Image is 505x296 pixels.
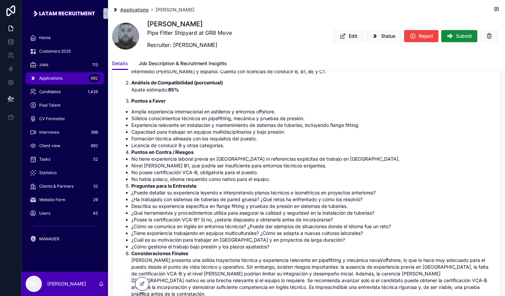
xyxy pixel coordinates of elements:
li: Describa su experiencia específica en flange fitting y pruebas de presión en sistemas de tuberías. [131,203,493,210]
span: Website Form [39,197,65,203]
span: CV Formatter [39,116,65,122]
li: Experiencia relevante en instalación y mantenimiento de sistemas de tuberías, incluyendo flange f... [131,122,493,129]
span: Details [112,60,128,67]
a: Clients & Partners32 [26,180,104,192]
li: Nivel [PERSON_NAME] B1, que podría ser insuficiente para entornos técnicos exigentes. [131,162,493,169]
div: 113 [90,61,100,69]
strong: 85% [168,87,179,92]
li: Amplia experiencia internacional en astilleros y entornos offshore. [131,108,493,115]
div: 1,426 [86,88,100,96]
span: Candidates [39,89,61,95]
li: ¿Puede detallar su experiencia leyendo e interpretando planos técnicos e isométricos en proyectos... [131,189,493,196]
li: No posee certificación VCA-B, obligatoria para el puesto. [131,169,493,176]
button: Edit [334,30,363,42]
span: Customers 2025 [39,49,71,54]
span: Home [39,35,51,41]
li: ¿Qué herramientas y procedimientos utiliza para asegurar la calidad y seguridad en la instalación... [131,210,493,216]
a: Home [26,32,104,44]
li: ¿Cómo se comunica en inglés en entornos técnicos? ¿Puede dar ejemplos de situaciones donde el idi... [131,223,493,230]
span: Applications [120,6,149,13]
li: Capacidad para trabajar en equipos multidisciplinarios y bajo presión. [131,129,493,135]
div: 692 [89,74,100,82]
a: Website Form29 [26,194,104,206]
a: MANAGER [26,233,104,245]
a: Pool Talent [26,99,104,111]
li: ¿Cuál es su motivación para trabajar en [GEOGRAPHIC_DATA] y en proyectos de larga duración? [131,237,493,243]
span: Status [381,33,396,39]
div: 45 [91,209,100,217]
div: 32 [91,182,100,190]
p: [PERSON_NAME] [47,280,86,287]
span: MF [30,280,38,288]
a: Applications [112,6,149,13]
li: ¿Ha trabajado con sistemas de tuberías de pared gruesa? ¿Qué retos ha enfrentado y cómo los resol... [131,196,493,203]
a: Details [112,57,128,70]
li: Licencia de conducir B y otras categorías. [131,142,493,149]
button: Status [366,30,401,42]
div: 398 [89,128,100,136]
li: ¿Cómo gestiona el trabajo bajo presión y los plazos ajustados? [131,243,493,250]
h1: [PERSON_NAME] [147,19,232,29]
div: 692 [89,142,100,150]
span: Interviews [39,130,59,135]
span: Tasks [39,157,50,162]
strong: Análisis de Compatibilidad (porcentual) [131,80,223,85]
button: Submit [441,30,477,42]
strong: Consideraciones Finales [131,250,188,256]
span: MANAGER [39,236,59,242]
a: Customers 2025 [26,45,104,57]
button: Reject [404,30,438,42]
li: ¿Posee la certificación VCA-B? Si no, ¿estaría dispuesto a obtenerla antes de incorporarse? [131,216,493,223]
span: Jobs [39,62,48,68]
strong: Preguntas para la Entrevista [131,183,196,189]
span: Reject [419,33,433,39]
span: Users [39,211,50,216]
div: scrollable content [22,27,108,254]
a: Candidates1,426 [26,86,104,98]
p: Pipe Fitter Shipyard at GR8 Move [147,29,232,37]
span: Clients & Partners [39,184,74,189]
span: Submit [456,33,472,39]
span: Job Description & Recruitment Insights [139,60,227,67]
li: Formación técnica alineada con los requisitos del puesto. [131,135,493,142]
a: Statistics [26,167,104,179]
div: 52 [91,155,100,163]
a: CV Formatter [26,113,104,125]
a: Jobs113 [26,59,104,71]
strong: Puntos a Favor [131,98,166,104]
span: Statistics [39,170,57,176]
img: App logo [32,8,97,19]
a: Tasks52 [26,153,104,165]
a: Applications692 [26,72,104,84]
li: ¿Tiene experiencia trabajando en equipos multiculturales? ¿Cómo se adapta a nuevas culturas labor... [131,230,493,237]
span: Applications [39,76,62,81]
span: Client view [39,143,60,149]
li: Sólidos conocimientos técnicos en pipefitting, mecánica y pruebas de presión. [131,115,493,122]
a: Users45 [26,207,104,219]
a: Job Description & Recruitment Insights [139,57,227,71]
a: Client view692 [26,140,104,152]
a: Interviews398 [26,126,104,138]
strong: Puntos en Contra / Riesgos [131,149,194,155]
li: No habla polaco, idioma requerido como nativo para el equipo. [131,176,493,183]
span: Edit [349,33,357,39]
li: No tiene experiencia laboral previa en [GEOGRAPHIC_DATA] ni referencias explícitas de trabajo en ... [131,156,493,162]
p: Recruiter: [PERSON_NAME] [147,41,232,49]
div: 29 [91,196,100,204]
p: Ajuste estimado: [131,79,493,93]
a: [PERSON_NAME] [156,6,194,13]
span: Pool Talent [39,103,60,108]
